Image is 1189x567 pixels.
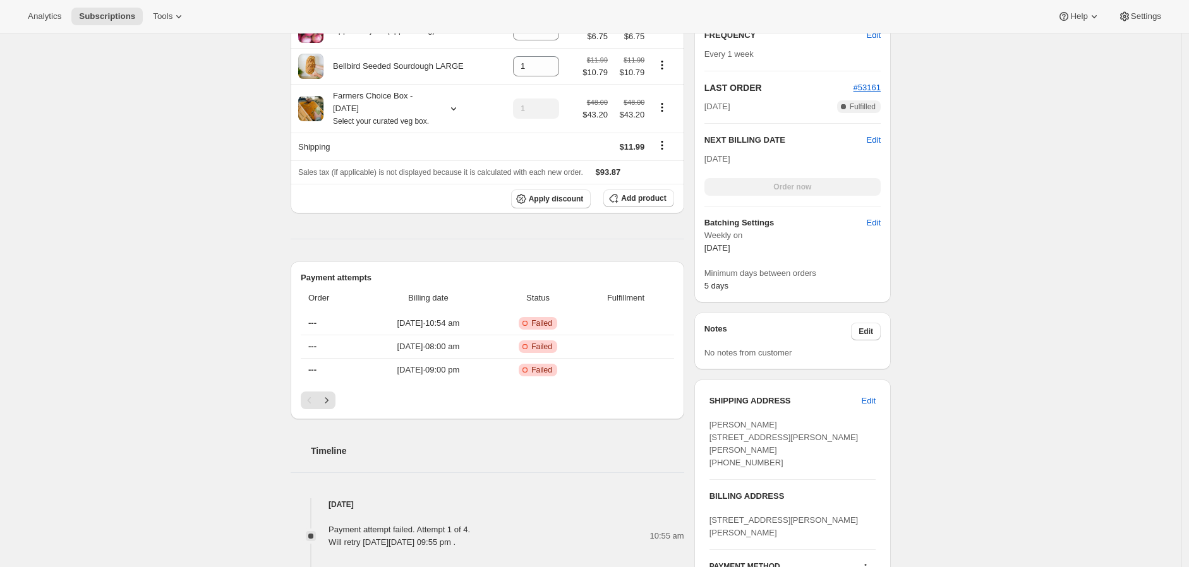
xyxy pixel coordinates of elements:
span: Tools [153,11,172,21]
button: Product actions [652,58,672,72]
div: Payment attempt failed. Attempt 1 of 4. Will retry [DATE][DATE] 09:55 pm . [329,523,470,549]
span: [STREET_ADDRESS][PERSON_NAME][PERSON_NAME] [709,515,859,537]
a: #53161 [854,83,881,92]
span: Billing date [366,292,491,304]
span: Failed [531,342,552,352]
button: Next [318,391,335,409]
h3: SHIPPING ADDRESS [709,395,862,407]
small: $48.00 [587,98,608,106]
h6: Batching Settings [704,217,867,229]
span: [DATE] [704,243,730,253]
span: Add product [621,193,666,203]
button: Edit [859,213,888,233]
span: --- [308,318,317,328]
span: --- [308,342,317,351]
button: Apply discount [511,189,591,208]
small: $11.99 [587,56,608,64]
button: Shipping actions [652,138,672,152]
span: Analytics [28,11,61,21]
button: Settings [1111,8,1169,25]
span: Settings [1131,11,1161,21]
span: Subscriptions [79,11,135,21]
span: Edit [867,29,881,42]
span: $10.79 [615,66,644,79]
span: Weekly on [704,229,881,242]
span: Every 1 week [704,49,754,59]
button: Edit [859,25,888,45]
span: Edit [867,217,881,229]
span: $6.75 [587,30,608,43]
th: Order [301,284,362,312]
span: 5 days [704,281,728,290]
span: [DATE] · 10:54 am [366,317,491,330]
h3: BILLING ADDRESS [709,490,876,503]
th: Shipping [291,133,502,160]
img: product img [298,54,323,79]
button: Tools [145,8,193,25]
img: product img [298,96,323,121]
span: $43.20 [615,109,644,121]
span: $6.75 [615,30,644,43]
span: Failed [531,318,552,328]
h2: Payment attempts [301,272,674,284]
h2: FREQUENCY [704,29,867,42]
span: Failed [531,365,552,375]
span: Fulfillment [585,292,666,304]
span: [DATE] [704,154,730,164]
button: Product actions [652,100,672,114]
span: [DATE] · 09:00 pm [366,364,491,376]
div: Farmers Choice Box - [DATE] [323,90,437,128]
small: $11.99 [624,56,644,64]
h2: Timeline [311,445,684,457]
button: Add product [603,189,673,207]
span: Minimum days between orders [704,267,881,280]
button: #53161 [854,81,881,94]
span: $10.79 [582,66,608,79]
span: Apply discount [529,194,584,204]
span: 10:55 am [649,530,684,542]
span: $11.99 [620,142,645,152]
h4: [DATE] [291,498,684,511]
span: [PERSON_NAME] [STREET_ADDRESS][PERSON_NAME][PERSON_NAME] [PHONE_NUMBER] [709,420,859,467]
span: --- [308,365,317,374]
span: $93.87 [596,167,621,177]
span: No notes from customer [704,348,792,357]
span: Sales tax (if applicable) is not displayed because it is calculated with each new order. [298,168,583,177]
h2: NEXT BILLING DATE [704,134,867,146]
h2: LAST ORDER [704,81,854,94]
span: [DATE] [704,100,730,113]
h3: Notes [704,323,852,340]
button: Subscriptions [71,8,143,25]
small: $48.00 [624,98,644,106]
span: $43.20 [582,109,608,121]
button: Analytics [20,8,69,25]
span: Edit [862,395,876,407]
span: [DATE] · 08:00 am [366,340,491,353]
span: Help [1070,11,1087,21]
button: Help [1050,8,1108,25]
button: Edit [854,391,883,411]
div: Bellbird Seeded Sourdough LARGE [323,60,464,73]
button: Edit [867,134,881,146]
span: Edit [859,326,873,337]
span: Fulfilled [850,102,876,112]
span: Status [498,292,578,304]
button: Edit [851,323,881,340]
nav: Pagination [301,391,674,409]
small: Select your curated veg box. [333,117,429,126]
